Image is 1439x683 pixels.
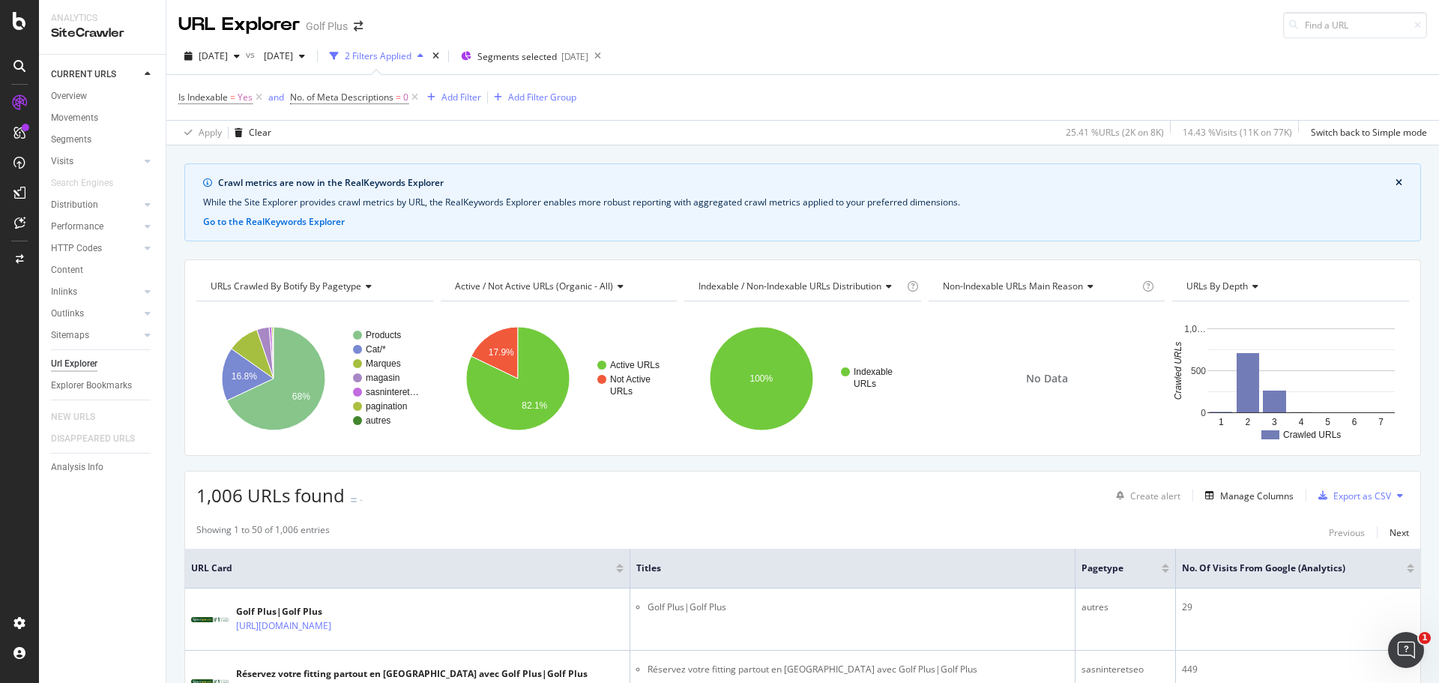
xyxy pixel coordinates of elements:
button: Clear [229,121,271,145]
div: 25.41 % URLs ( 2K on 8K ) [1066,126,1164,139]
text: Marques [366,358,401,369]
button: Previous [1329,523,1365,541]
div: 2 Filters Applied [345,49,411,62]
text: 17.9% [488,347,513,358]
div: Segments [51,132,91,148]
svg: A chart. [441,313,675,444]
li: Golf Plus|Golf Plus [648,601,1069,614]
div: times [429,49,442,64]
div: info banner [184,163,1421,241]
div: Analysis Info [51,460,103,475]
div: Create alert [1130,490,1180,502]
text: 100% [750,373,773,384]
button: and [268,90,284,104]
img: logo_orange.svg [24,24,36,36]
span: Yes [238,87,253,108]
div: Golf Plus [306,19,348,34]
div: autres [1081,601,1169,614]
a: Sitemaps [51,328,140,343]
img: main image [191,617,229,622]
button: Apply [178,121,222,145]
div: Golf Plus|Golf Plus [236,605,363,619]
text: URLs [610,386,633,397]
text: Indexable [854,367,893,377]
div: Add Filter [441,91,481,103]
a: CURRENT URLS [51,67,140,82]
div: and [268,91,284,103]
text: 6 [1352,417,1357,427]
span: URL Card [191,562,612,575]
span: 1 [1419,632,1431,644]
button: Export as CSV [1312,484,1391,508]
span: Segments selected [477,50,557,63]
span: pagetype [1081,562,1139,575]
div: Mots-clés [189,88,226,98]
div: URL Explorer [178,12,300,37]
text: 5 [1326,417,1331,427]
text: 3 [1272,417,1277,427]
text: 68% [292,391,310,402]
a: Outlinks [51,306,140,322]
a: Url Explorer [51,356,155,372]
span: No Data [1026,371,1068,386]
button: Add Filter Group [488,88,576,106]
text: URLs [854,379,876,389]
input: Find a URL [1283,12,1427,38]
text: 500 [1191,366,1206,376]
span: 2025 Sep. 5th [199,49,228,62]
div: Outlinks [51,306,84,322]
div: v 4.0.25 [42,24,73,36]
div: 29 [1182,601,1414,614]
span: URLs by Depth [1186,280,1248,292]
span: = [396,91,401,103]
text: autres [366,415,390,426]
a: Visits [51,154,140,169]
div: Add Filter Group [508,91,576,103]
div: NEW URLS [51,409,95,425]
div: Distribution [51,197,98,213]
button: Switch back to Simple mode [1305,121,1427,145]
li: Réservez votre fitting partout en [GEOGRAPHIC_DATA] avec Golf Plus|Golf Plus [648,663,1069,676]
text: 7 [1379,417,1384,427]
a: HTTP Codes [51,241,140,256]
a: Movements [51,110,155,126]
text: Crawled URLs [1283,430,1341,440]
text: 1,0… [1185,324,1207,334]
div: Crawl metrics are now in the RealKeywords Explorer [218,176,1396,190]
text: 4 [1299,417,1304,427]
span: URLs Crawled By Botify By pagetype [211,280,361,292]
div: Domaine [79,88,115,98]
div: 14.43 % Visits ( 11K on 77K ) [1183,126,1292,139]
div: HTTP Codes [51,241,102,256]
button: close banner [1392,173,1406,193]
text: 1 [1219,417,1224,427]
img: website_grey.svg [24,39,36,51]
img: tab_domain_overview_orange.svg [62,87,74,99]
div: 449 [1182,663,1414,676]
a: Performance [51,219,140,235]
div: Clear [249,126,271,139]
div: Manage Columns [1220,490,1294,502]
svg: A chart. [684,313,919,444]
button: Manage Columns [1199,487,1294,505]
a: Segments [51,132,155,148]
span: 1,006 URLs found [196,483,345,508]
a: Explorer Bookmarks [51,378,155,394]
div: Réservez votre fitting partout en [GEOGRAPHIC_DATA] avec Golf Plus|Golf Plus [236,667,588,681]
span: vs [246,48,258,61]
a: NEW URLS [51,409,110,425]
a: Search Engines [51,175,128,191]
button: [DATE] [178,44,246,68]
button: Create alert [1110,484,1180,508]
h4: Indexable / Non-Indexable URLs Distribution [696,274,904,298]
span: Indexable / Non-Indexable URLs distribution [699,280,881,292]
div: Overview [51,88,87,104]
button: Segments selected[DATE] [455,44,588,68]
svg: A chart. [196,313,431,444]
div: Domaine: [DOMAIN_NAME] [39,39,169,51]
span: 0 [403,87,408,108]
text: 0 [1201,408,1207,418]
